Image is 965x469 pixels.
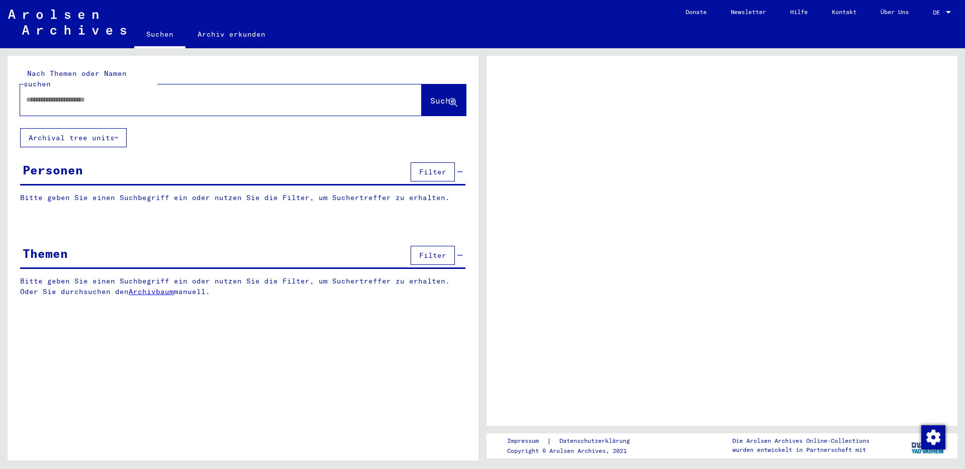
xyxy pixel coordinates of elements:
[20,276,466,297] p: Bitte geben Sie einen Suchbegriff ein oder nutzen Sie die Filter, um Suchertreffer zu erhalten. O...
[507,436,642,446] div: |
[8,10,126,35] img: Arolsen_neg.svg
[419,251,446,260] span: Filter
[909,433,947,458] img: yv_logo.png
[411,246,455,265] button: Filter
[507,436,547,446] a: Impressum
[24,69,127,88] mat-label: Nach Themen oder Namen suchen
[430,96,455,106] span: Suche
[933,9,944,16] span: DE
[419,167,446,176] span: Filter
[134,22,185,48] a: Suchen
[23,244,68,262] div: Themen
[921,425,945,449] img: Zustimmung ändern
[411,162,455,181] button: Filter
[20,193,465,203] p: Bitte geben Sie einen Suchbegriff ein oder nutzen Sie die Filter, um Suchertreffer zu erhalten.
[20,128,127,147] button: Archival tree units
[23,161,83,179] div: Personen
[422,84,466,116] button: Suche
[507,446,642,455] p: Copyright © Arolsen Archives, 2021
[732,436,870,445] p: Die Arolsen Archives Online-Collections
[129,287,174,296] a: Archivbaum
[551,436,642,446] a: Datenschutzerklärung
[732,445,870,454] p: wurden entwickelt in Partnerschaft mit
[185,22,277,46] a: Archiv erkunden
